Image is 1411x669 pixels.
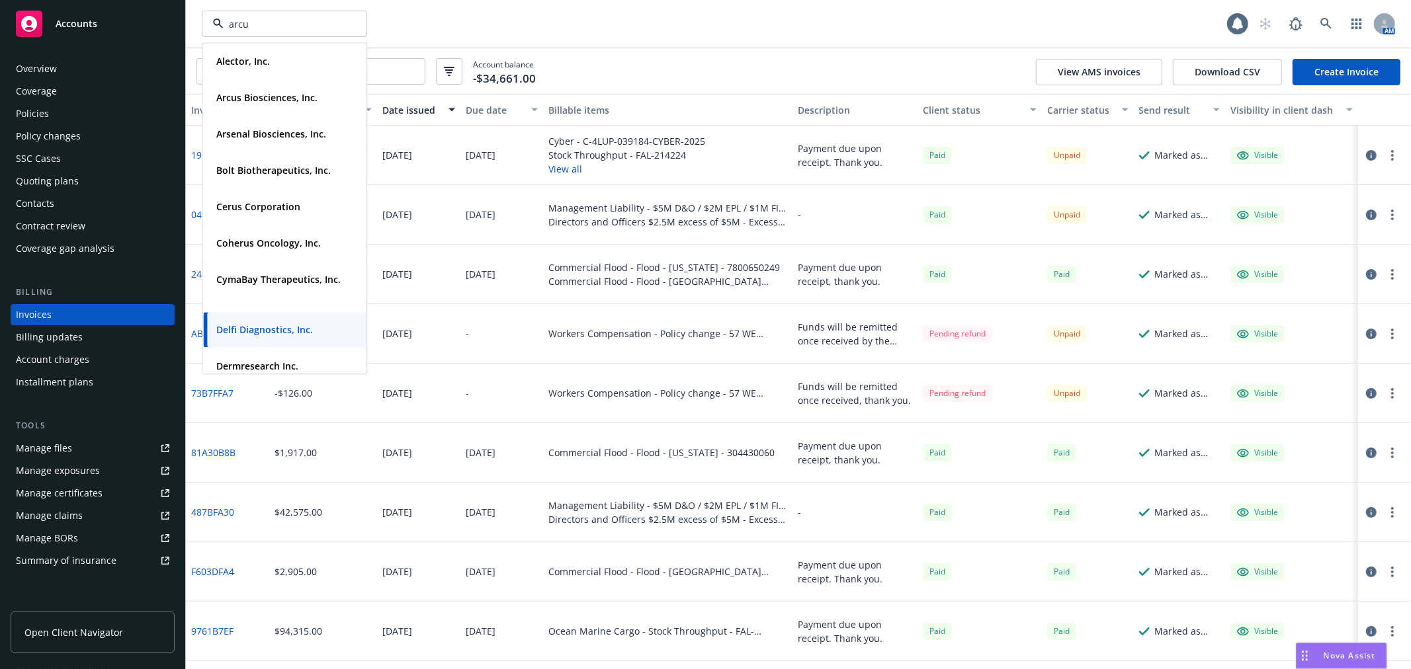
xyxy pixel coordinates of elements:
div: [DATE] [382,565,412,578]
div: Workers Compensation - Policy change - 57 WE AX9K5S [548,386,787,400]
div: Visible [1237,328,1278,340]
div: [DATE] [466,565,495,578]
div: Unpaid [1047,206,1087,223]
div: -$126.00 [275,386,312,400]
div: Marked as sent [1155,505,1220,519]
div: Manage claims [16,505,83,526]
a: Summary of insurance [11,550,175,571]
button: Client status [918,94,1043,126]
a: Manage BORs [11,528,175,549]
strong: Dermresearch Inc. [216,360,298,372]
div: [DATE] [382,624,412,638]
div: Description [798,103,912,117]
div: Marked as sent [1155,624,1220,638]
button: View all [548,162,705,176]
div: Paid [923,444,952,461]
div: Visible [1237,625,1278,637]
a: F603DFA4 [191,565,234,578]
div: Funds will be remitted once received by the carrier, thank you. [798,320,912,348]
div: Marked as sent [1155,446,1220,459]
div: Payment due upon receipt, thank you. [798,260,912,288]
div: Directors and Officers $2.5M excess of $5M - Excess D&O - 47-EMC-330192-02 [548,512,787,526]
div: Account charges [16,349,89,370]
div: - [798,208,801,221]
div: [DATE] [466,446,495,459]
div: Payment due upon receipt. Thank you. [798,141,912,169]
div: Billing [11,286,175,299]
div: Commercial Flood - Flood - [US_STATE] - 7800650249 [548,260,787,274]
button: Date issued [377,94,460,126]
div: - [798,505,801,519]
div: Invoice ID [191,103,249,117]
div: Visibility in client dash [1230,103,1338,117]
div: [DATE] [466,624,495,638]
span: Nova Assist [1324,650,1376,661]
strong: Arcus Biosciences, Inc. [216,91,318,104]
div: Commercial Flood - Flood - [GEOGRAPHIC_DATA] Location - 04 1152617370 01 [548,274,787,288]
div: Ocean Marine Cargo - Stock Throughput - FAL-V14T2O24PNGF [548,624,787,638]
div: - [466,386,469,400]
div: Visible [1237,268,1278,280]
button: Description [792,94,918,126]
button: Billable items [543,94,792,126]
div: Due date [466,103,524,117]
a: 73B7FFA7 [191,386,234,400]
div: Marked as sent [1155,386,1220,400]
a: 81A30B8B [191,446,235,459]
strong: Cerus Corporation [216,200,300,213]
div: Management Liability - $5M D&O / $2M EPL / $1M FID / $1M Crime - J06264025 [548,201,787,215]
a: Contract review [11,216,175,237]
div: Management Liability - $5M D&O / $2M EPL / $1M FID / $1M Crime - 8261-7264 [548,498,787,512]
div: Summary of insurance [16,550,116,571]
button: Carrier status [1042,94,1133,126]
span: Paid [923,563,952,580]
button: Invoice ID [186,94,269,126]
div: Paid [923,504,952,520]
div: - [466,327,469,340]
a: Manage exposures [11,460,175,481]
div: Marked as sent [1155,267,1220,281]
div: Marked as sent [1155,565,1220,578]
div: [DATE] [466,505,495,519]
div: Visible [1237,447,1278,459]
a: Switch app [1344,11,1370,37]
span: Paid [1047,504,1076,520]
a: Quoting plans [11,171,175,192]
a: AB9A6881 [191,327,235,340]
div: SSC Cases [16,148,61,169]
a: Manage certificates [11,483,175,504]
div: Analytics hub [11,598,175,611]
div: Installment plans [16,372,93,393]
div: Visible [1237,387,1278,399]
div: Payment due upon receipt. Thank you. [798,558,912,586]
div: Overview [16,58,57,79]
div: Paid [1047,623,1076,639]
a: Account charges [11,349,175,370]
div: Carrier status [1047,103,1113,117]
div: Cyber - C-4LUP-039184-CYBER-2025 [548,134,705,148]
div: [DATE] [382,267,412,281]
a: Policy changes [11,126,175,147]
div: [DATE] [466,148,495,162]
button: Visibility in client dash [1225,94,1358,126]
a: Report a Bug [1283,11,1309,37]
div: Directors and Officers $2.5M excess of $5M - Excess D&O - 47-EMC-330192-03 [548,215,787,229]
div: Payment due upon receipt. Thank you. [798,617,912,645]
span: Paid [923,623,952,639]
a: Coverage gap analysis [11,238,175,259]
a: 049AC32A [191,208,235,221]
div: Visible [1237,209,1278,221]
strong: Coherus Oncology, Inc. [216,237,321,249]
a: Create Invoice [1293,59,1400,85]
span: Paid [923,266,952,282]
div: Unpaid [1047,325,1087,342]
div: Manage exposures [16,460,100,481]
a: Invoices [11,304,175,325]
div: Policies [16,103,49,124]
div: Unpaid [1047,385,1087,401]
strong: Delfi Diagnostics, Inc. [216,323,313,336]
strong: CymaBay Therapeutics, Inc. [216,273,341,286]
a: 19C7C581 [191,148,235,162]
strong: Alector, Inc. [216,55,270,67]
